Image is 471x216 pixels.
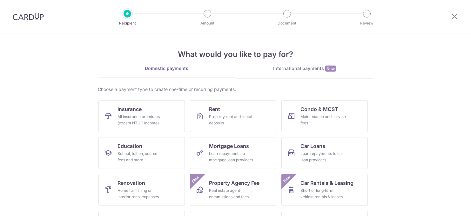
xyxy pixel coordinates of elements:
[98,65,236,72] div: Domestic payments
[343,20,390,26] p: Review
[281,174,292,185] span: New
[184,20,231,26] p: Amount
[190,137,276,169] a: Mortgage LoansLoan repayments to mortgage loan providers
[209,114,255,126] div: Property rent and rental deposits
[190,174,200,185] span: New
[209,142,249,150] span: Mortgage Loans
[281,100,368,132] a: Condo & MCSTMaintenance and service fees
[281,137,368,169] a: Car LoansLoan repayments to car loan providers
[325,66,336,72] span: New
[118,179,145,187] span: Renovation
[209,179,259,187] span: Property Agency Fee
[13,13,44,20] img: CardUp
[118,187,163,200] div: Home furnishing or interior reno-expenses
[209,187,255,200] div: Real estate agent commissions and fees
[118,142,142,150] span: Education
[104,20,151,26] p: Recipient
[300,179,353,187] span: Car Rentals & Leasing
[209,150,255,163] div: Loan repayments to mortgage loan providers
[118,114,163,126] div: All insurance premiums (except NTUC Income)
[209,105,220,113] span: Rent
[430,197,465,213] iframe: Opens a widget where you can find more information
[281,174,368,206] a: Car Rentals & LeasingShort or long‑term vehicle rentals & leasesNew
[118,150,163,163] div: School, tuition, course fees and more
[300,150,346,163] div: Loan repayments to car loan providers
[300,187,346,200] div: Short or long‑term vehicle rentals & leases
[190,174,276,206] a: Property Agency FeeReal estate agent commissions and feesNew
[98,100,185,132] a: InsuranceAll insurance premiums (except NTUC Income)
[264,20,311,26] p: Document
[98,86,373,93] div: Choose a payment type to create one-time or recurring payments.
[98,49,373,60] h4: What would you like to pay for?
[98,174,185,206] a: RenovationHome furnishing or interior reno-expenses
[118,105,142,113] span: Insurance
[236,65,373,72] div: International payments
[300,105,338,113] span: Condo & MCST
[98,137,185,169] a: EducationSchool, tuition, course fees and more
[190,100,276,132] a: RentProperty rent and rental deposits
[300,114,346,126] div: Maintenance and service fees
[300,142,325,150] span: Car Loans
